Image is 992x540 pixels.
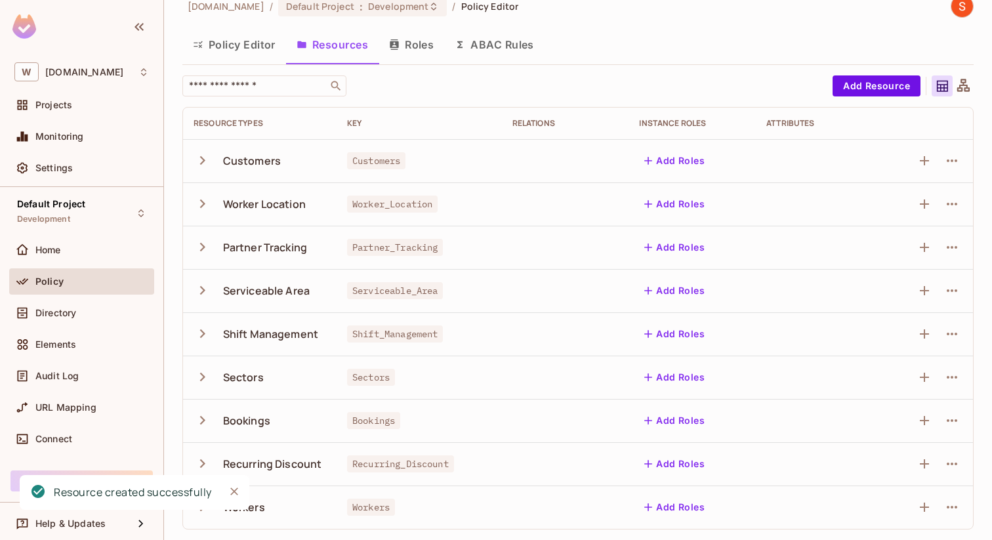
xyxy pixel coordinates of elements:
[54,484,212,501] div: Resource created successfully
[35,276,64,287] span: Policy
[347,118,491,129] div: Key
[223,327,318,341] div: Shift Management
[639,194,710,215] button: Add Roles
[639,237,710,258] button: Add Roles
[347,196,438,213] span: Worker_Location
[286,28,379,61] button: Resources
[347,455,454,472] span: Recurring_Discount
[347,412,400,429] span: Bookings
[639,367,710,388] button: Add Roles
[223,197,306,211] div: Worker Location
[766,118,873,129] div: Attributes
[224,482,244,501] button: Close
[223,370,264,384] div: Sectors
[347,325,443,343] span: Shift_Management
[444,28,545,61] button: ABAC Rules
[35,339,76,350] span: Elements
[17,214,70,224] span: Development
[35,163,73,173] span: Settings
[35,100,72,110] span: Projects
[223,154,281,168] div: Customers
[639,118,745,129] div: Instance roles
[35,245,61,255] span: Home
[35,371,79,381] span: Audit Log
[17,199,85,209] span: Default Project
[223,283,310,298] div: Serviceable Area
[379,28,444,61] button: Roles
[14,62,39,81] span: W
[347,282,443,299] span: Serviceable_Area
[223,413,270,428] div: Bookings
[347,239,443,256] span: Partner_Tracking
[35,402,96,413] span: URL Mapping
[512,118,619,129] div: Relations
[194,118,326,129] div: Resource Types
[359,1,363,12] span: :
[347,152,405,169] span: Customers
[35,308,76,318] span: Directory
[833,75,920,96] button: Add Resource
[223,457,322,471] div: Recurring Discount
[639,150,710,171] button: Add Roles
[182,28,286,61] button: Policy Editor
[639,280,710,301] button: Add Roles
[35,434,72,444] span: Connect
[12,14,36,39] img: SReyMgAAAABJRU5ErkJggg==
[347,369,395,386] span: Sectors
[223,240,307,255] div: Partner Tracking
[45,67,123,77] span: Workspace: withpronto.com
[639,497,710,518] button: Add Roles
[347,499,395,516] span: Workers
[639,453,710,474] button: Add Roles
[35,131,84,142] span: Monitoring
[639,410,710,431] button: Add Roles
[639,323,710,344] button: Add Roles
